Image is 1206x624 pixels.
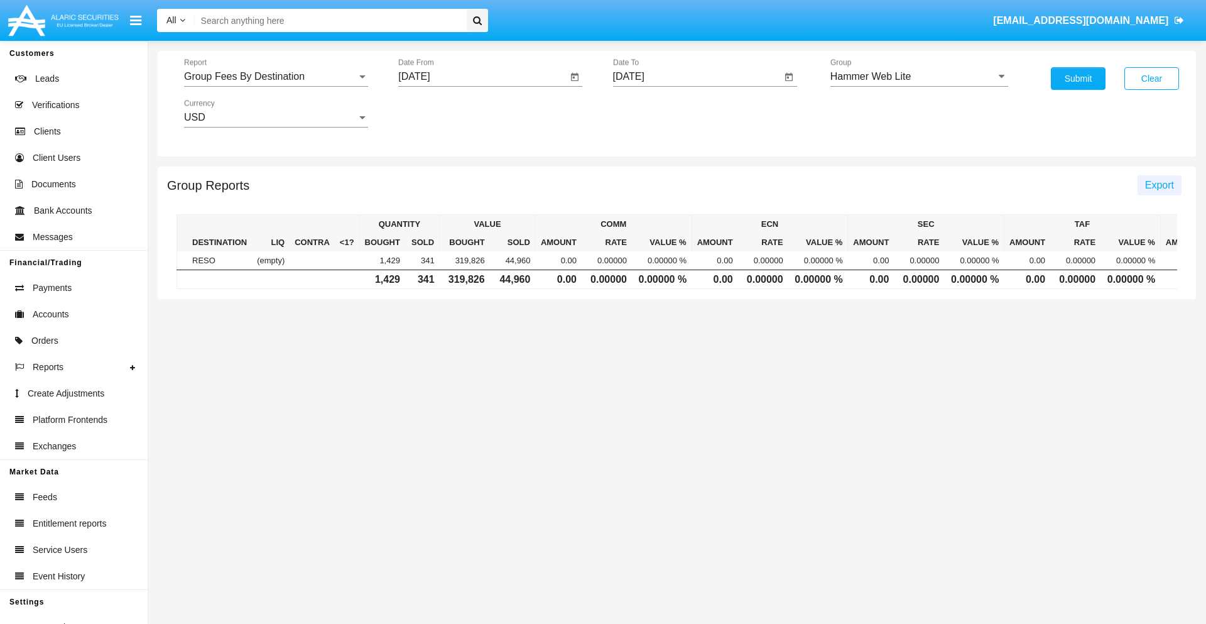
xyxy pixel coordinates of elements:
td: 0.00 [535,270,582,289]
span: Bank Accounts [34,204,92,217]
td: 0.00000 % [944,251,1004,270]
span: Clients [34,125,61,138]
th: RATE [1050,233,1100,251]
td: RESO [187,251,252,270]
th: CONTRA [290,215,335,252]
a: [EMAIL_ADDRESS][DOMAIN_NAME] [987,3,1190,38]
td: 0.00000 [1050,270,1100,289]
span: Group Fees By Destination [184,71,305,82]
td: 44,960 [490,251,536,270]
th: TAF [1004,215,1161,234]
th: COMM [535,215,692,234]
td: 0.00000 % [632,251,692,270]
td: 0.00 [535,251,582,270]
span: Exchanges [33,440,76,453]
td: 0.00000 [894,270,944,289]
input: Search [195,9,462,32]
button: Submit [1051,67,1105,90]
th: SEC [848,215,1004,234]
span: Service Users [33,544,87,557]
th: VALUE % [632,233,692,251]
span: Client Users [33,151,80,165]
a: All [157,14,195,27]
th: RATE [894,233,944,251]
th: Sold [490,233,536,251]
span: Platform Frontends [33,413,107,427]
span: Entitlement reports [33,517,107,530]
th: VALUE % [1100,233,1160,251]
span: Accounts [33,308,69,321]
span: Verifications [32,99,79,112]
td: 0.00 [692,270,738,289]
td: 0.00 [1004,251,1051,270]
th: AMOUNT [692,233,738,251]
td: 0.00000 % [1100,251,1160,270]
td: 0.00 [1004,270,1051,289]
th: QUANTITY [359,215,440,234]
h5: Group Reports [167,180,249,190]
td: 341 [405,251,440,270]
th: LIQ [252,215,290,252]
span: Feeds [33,491,57,504]
td: 44,960 [490,270,536,289]
button: Open calendar [781,70,796,85]
th: ECN [692,215,848,234]
td: 0.00000 % [1100,270,1160,289]
td: 0.00000 [894,251,944,270]
th: RATE [738,233,788,251]
td: 0.00000 % [788,251,848,270]
th: DESTINATION [187,215,252,252]
button: Clear [1124,67,1179,90]
td: 0.00000 % [788,270,848,289]
td: (empty) [252,251,290,270]
th: AMOUNT [848,233,894,251]
td: 1,429 [359,270,405,289]
button: Export [1138,175,1182,195]
span: Export [1145,180,1174,190]
td: 319,826 [440,251,490,270]
th: AMOUNT [1004,233,1051,251]
span: Event History [33,570,85,583]
span: Create Adjustments [28,387,104,400]
span: Orders [31,334,58,348]
td: 0.00000 [582,251,632,270]
th: VALUE % [788,233,848,251]
td: 1,429 [359,251,405,270]
td: 0.00 [848,251,894,270]
td: 0.00000 [1050,251,1100,270]
td: 0.00000 [582,270,632,289]
td: 0.00 [692,251,738,270]
td: 0.00000 [738,270,788,289]
th: Bought [440,233,490,251]
td: 0.00000 % [944,270,1004,289]
span: All [166,15,177,25]
th: Bought [359,233,405,251]
th: RATE [582,233,632,251]
span: Leads [35,72,59,85]
span: Documents [31,178,76,191]
td: 0.00000 [738,251,788,270]
button: Open calendar [567,70,582,85]
img: Logo image [6,2,121,39]
th: <1? [335,215,359,252]
th: VALUE % [944,233,1004,251]
td: 319,826 [440,270,490,289]
th: Sold [405,233,440,251]
th: AMOUNT [535,233,582,251]
span: USD [184,112,205,123]
td: 0.00000 % [632,270,692,289]
span: Messages [33,231,73,244]
th: VALUE [440,215,536,234]
td: 341 [405,270,440,289]
span: Reports [33,361,63,374]
span: Payments [33,282,72,295]
td: 0.00 [848,270,894,289]
span: [EMAIL_ADDRESS][DOMAIN_NAME] [993,15,1168,26]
